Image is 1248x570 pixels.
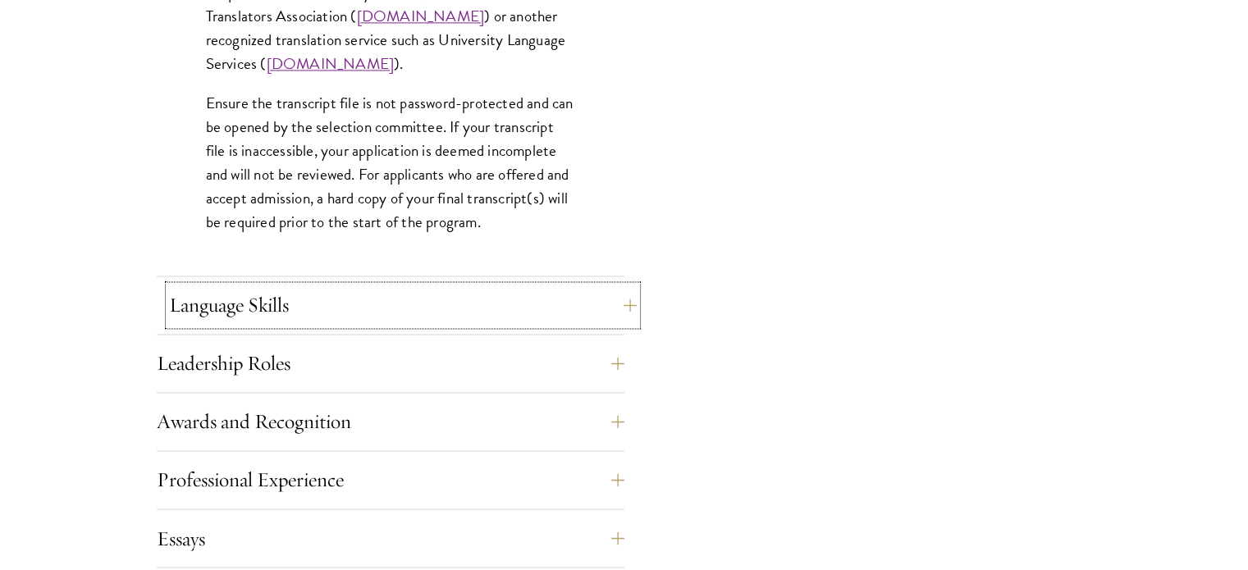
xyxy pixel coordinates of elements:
a: [DOMAIN_NAME] [357,4,485,28]
a: [DOMAIN_NAME] [267,52,395,75]
button: Language Skills [169,285,637,325]
button: Professional Experience [157,460,624,499]
p: Ensure the transcript file is not password-protected and can be opened by the selection committee... [206,91,575,234]
button: Essays [157,518,624,558]
button: Awards and Recognition [157,402,624,441]
button: Leadership Roles [157,344,624,383]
